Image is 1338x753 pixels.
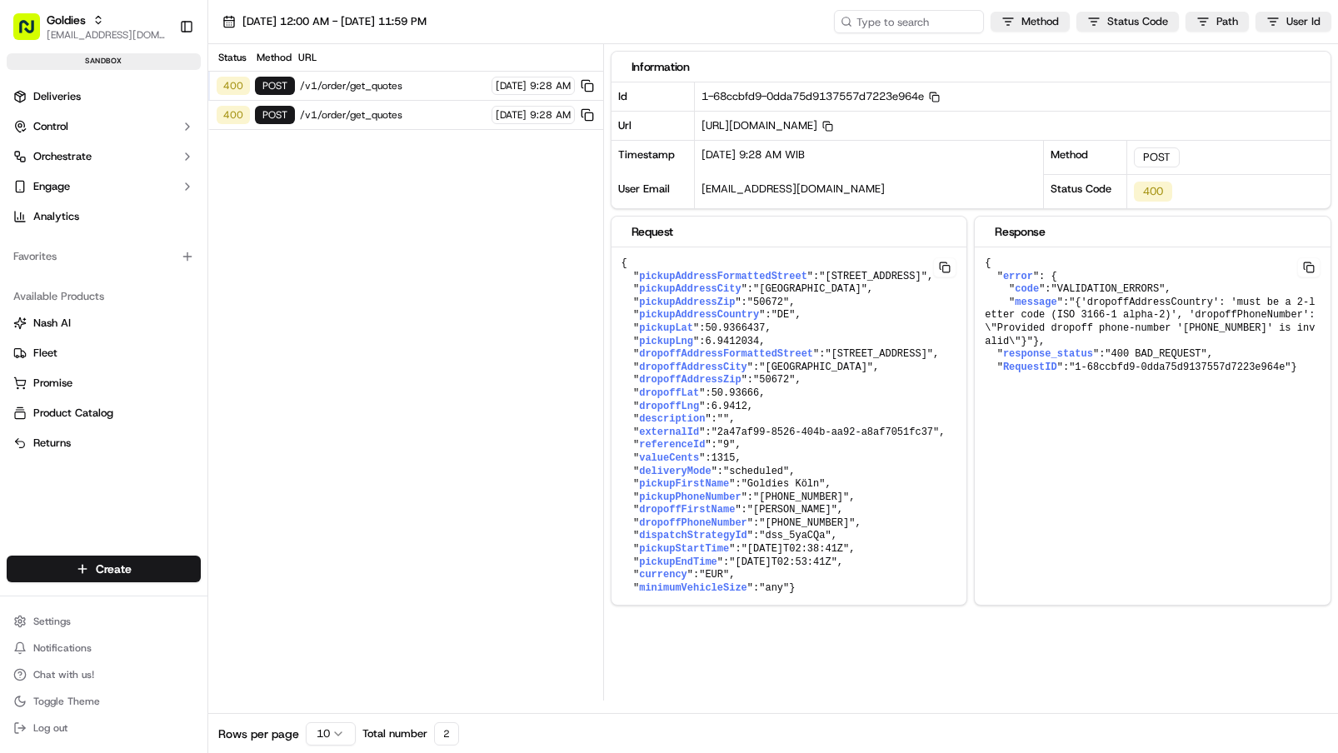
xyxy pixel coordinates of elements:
button: Fleet [7,340,201,367]
button: Method [991,12,1070,32]
div: Status Code [1044,174,1127,208]
span: User Id [1286,14,1321,29]
span: message [1015,297,1056,308]
div: URL [298,51,597,64]
span: "[STREET_ADDRESS]" [819,271,927,282]
span: Returns [33,436,71,451]
span: response_status [1003,348,1093,360]
button: Create [7,556,201,582]
div: Response [995,223,1311,240]
span: [DATE] [147,258,182,272]
span: • [138,258,144,272]
span: "[GEOGRAPHIC_DATA]" [759,362,873,373]
p: Welcome 👋 [17,67,303,93]
span: Fleet [33,346,57,361]
button: Settings [7,610,201,633]
div: We're available if you need us! [75,176,229,189]
span: "9" [717,439,736,451]
div: Favorites [7,243,201,270]
div: Information [632,58,1311,75]
span: Product Catalog [33,406,113,421]
span: 9:28 AM [530,79,571,92]
img: Nash [17,17,50,50]
div: 2 [434,722,459,746]
a: 💻API Documentation [134,366,274,396]
span: Rows per page [218,726,299,742]
span: Log out [33,721,67,735]
span: dropoffAddressCity [639,362,747,373]
a: 📗Knowledge Base [10,366,134,396]
button: Goldies [47,12,86,28]
div: 400 [1134,182,1172,202]
pre: { " ": { " ": , " ": }, " ": , " ": } [975,247,1331,384]
span: currency [639,569,687,581]
span: 1315 [711,452,736,464]
span: Analytics [33,209,79,224]
span: [PERSON_NAME] [52,258,135,272]
span: pickupAddressCity [639,283,741,295]
span: pickupAddressCountry [639,309,759,321]
img: 4281594248423_2fcf9dad9f2a874258b8_72.png [35,159,65,189]
div: Id [612,82,695,111]
span: Knowledge Base [33,372,127,389]
div: Method [253,51,293,64]
span: "400 BAD_REQUEST" [1105,348,1206,360]
button: Engage [7,173,201,200]
div: 📗 [17,374,30,387]
button: Orchestrate [7,143,201,170]
div: Timestamp [612,141,695,175]
a: Powered byPylon [117,412,202,426]
span: 50.9366437 [705,322,765,334]
button: Start new chat [283,164,303,184]
button: Notifications [7,636,201,660]
img: 1736555255976-a54dd68f-1ca7-489b-9aae-adbdc363a1c4 [33,259,47,272]
div: User Email [612,175,695,209]
div: sandbox [7,53,201,70]
button: User Id [1256,12,1331,32]
span: "[PHONE_NUMBER]" [759,517,855,529]
span: "[STREET_ADDRESS]" [825,348,933,360]
span: "[PHONE_NUMBER]" [753,491,849,503]
span: 6.9412 [711,401,747,412]
span: [DATE] 12:00 AM - [DATE] 11:59 PM [242,14,427,29]
span: "scheduled" [723,466,789,477]
span: Settings [33,615,71,628]
span: "50672" [747,297,789,308]
img: Junifar Hidayat [17,287,43,314]
div: 400 [217,106,250,124]
a: Fleet [13,346,194,361]
span: "[GEOGRAPHIC_DATA]" [753,283,867,295]
span: 50.93666 [711,387,760,399]
span: referenceId [639,439,705,451]
span: "Goldies Köln" [741,478,826,490]
div: Past conversations [17,217,112,230]
span: API Documentation [157,372,267,389]
span: [URL][DOMAIN_NAME] [701,118,833,132]
div: Available Products [7,283,201,310]
span: code [1015,283,1039,295]
a: Nash AI [13,316,194,331]
span: 9:28 AM [530,108,571,122]
span: pickupPhoneNumber [639,491,741,503]
span: [DATE] [496,79,527,92]
span: Control [33,119,68,134]
span: pickupStartTime [639,543,729,555]
input: Got a question? Start typing here... [43,107,300,125]
div: Url [612,111,695,140]
span: "[DATE]T02:53:41Z" [729,556,837,568]
span: RequestID [1003,362,1057,373]
span: pickupLng [639,336,693,347]
span: pickupEndTime [639,556,717,568]
button: Log out [7,716,201,740]
span: dispatchStrategyId [639,530,747,541]
span: "dss_5yaCQa" [759,530,831,541]
span: pickupAddressZip [639,297,735,308]
span: dropoffFirstName [639,504,735,516]
div: Method [1044,140,1127,174]
span: [EMAIL_ADDRESS][DOMAIN_NAME] [47,28,166,42]
button: Control [7,113,201,140]
span: /v1/order/get_quotes [300,79,487,92]
div: POST [255,106,295,124]
span: [DATE] [147,303,182,317]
